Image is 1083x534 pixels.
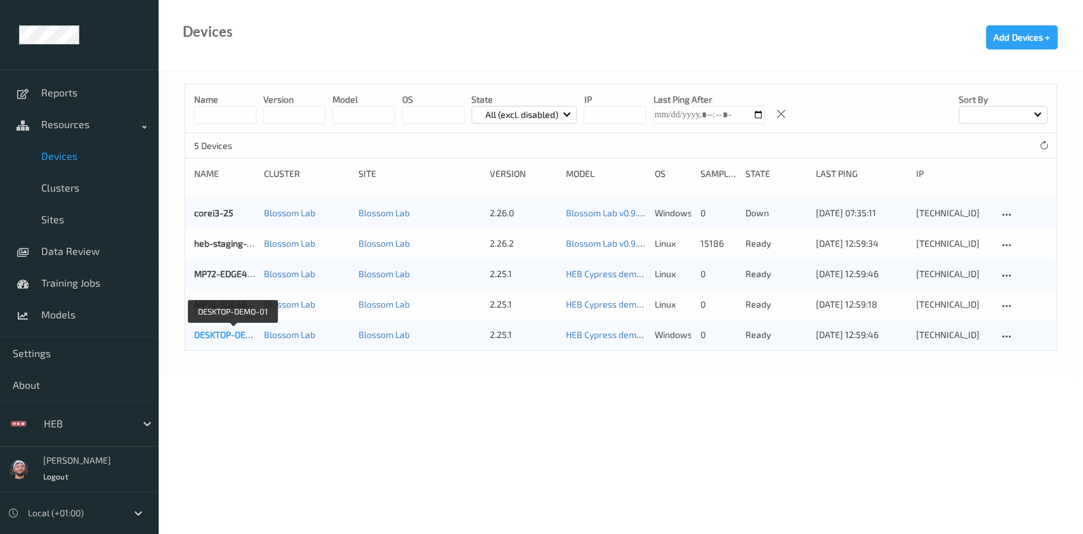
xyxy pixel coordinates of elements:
[655,268,692,280] p: linux
[264,268,315,279] a: Blossom Lab
[916,207,990,219] div: [TECHNICAL_ID]
[700,167,737,180] div: Samples
[402,93,464,106] p: OS
[264,238,315,249] a: Blossom Lab
[490,268,557,280] div: 2.25.1
[332,93,395,106] p: model
[916,167,990,180] div: ip
[816,329,908,341] div: [DATE] 12:59:46
[700,268,737,280] div: 0
[194,329,272,340] a: DESKTOP-DEMO-01
[490,167,557,180] div: version
[655,207,692,219] p: windows
[700,329,737,341] div: 0
[490,207,557,219] div: 2.26.0
[816,268,908,280] div: [DATE] 12:59:46
[745,268,806,280] p: ready
[816,237,908,250] div: [DATE] 12:59:34
[183,25,233,38] div: Devices
[490,237,557,250] div: 2.26.2
[358,238,410,249] a: Blossom Lab
[194,268,262,279] a: MP72-EDGE4ba7
[481,108,563,121] p: All (excl. disabled)
[655,167,692,180] div: OS
[653,93,765,106] p: Last Ping After
[264,167,350,180] div: Cluster
[566,329,746,340] a: HEB Cypress demo v6 [DATE] 16:31 Auto Save
[745,207,806,219] p: down
[490,298,557,311] div: 2.25.1
[194,93,256,106] p: Name
[490,329,557,341] div: 2.25.1
[194,238,279,249] a: heb-staging-edgibox
[358,167,481,180] div: Site
[916,298,990,311] div: [TECHNICAL_ID]
[194,207,233,218] a: corei3-25
[700,207,737,219] div: 0
[264,207,315,218] a: Blossom Lab
[816,298,908,311] div: [DATE] 12:59:18
[700,298,737,311] div: 0
[194,167,255,180] div: Name
[566,238,740,249] a: Blossom Lab v0.9.4 [DATE] 22:08 Auto Save
[655,298,692,311] p: linux
[358,207,410,218] a: Blossom Lab
[700,237,737,250] div: 15186
[194,140,289,152] p: 5 Devices
[566,299,746,309] a: HEB Cypress demo v6 [DATE] 16:31 Auto Save
[358,329,410,340] a: Blossom Lab
[916,329,990,341] div: [TECHNICAL_ID]
[584,93,646,106] p: IP
[566,268,746,279] a: HEB Cypress demo v6 [DATE] 16:31 Auto Save
[916,268,990,280] div: [TECHNICAL_ID]
[916,237,990,250] div: [TECHNICAL_ID]
[264,299,315,309] a: Blossom Lab
[194,299,261,309] a: MP72-EDGE6cec
[816,167,908,180] div: Last Ping
[471,93,577,106] p: State
[816,207,908,219] div: [DATE] 07:35:11
[745,298,806,311] p: ready
[959,93,1047,106] p: Sort by
[358,268,410,279] a: Blossom Lab
[745,329,806,341] p: ready
[566,207,740,218] a: Blossom Lab v0.9.5 [DATE] 00:44 Auto Save
[986,25,1058,49] button: Add Devices +
[264,329,315,340] a: Blossom Lab
[566,167,645,180] div: Model
[358,299,410,309] a: Blossom Lab
[263,93,325,106] p: version
[655,237,692,250] p: linux
[745,237,806,250] p: ready
[655,329,692,341] p: windows
[745,167,806,180] div: State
